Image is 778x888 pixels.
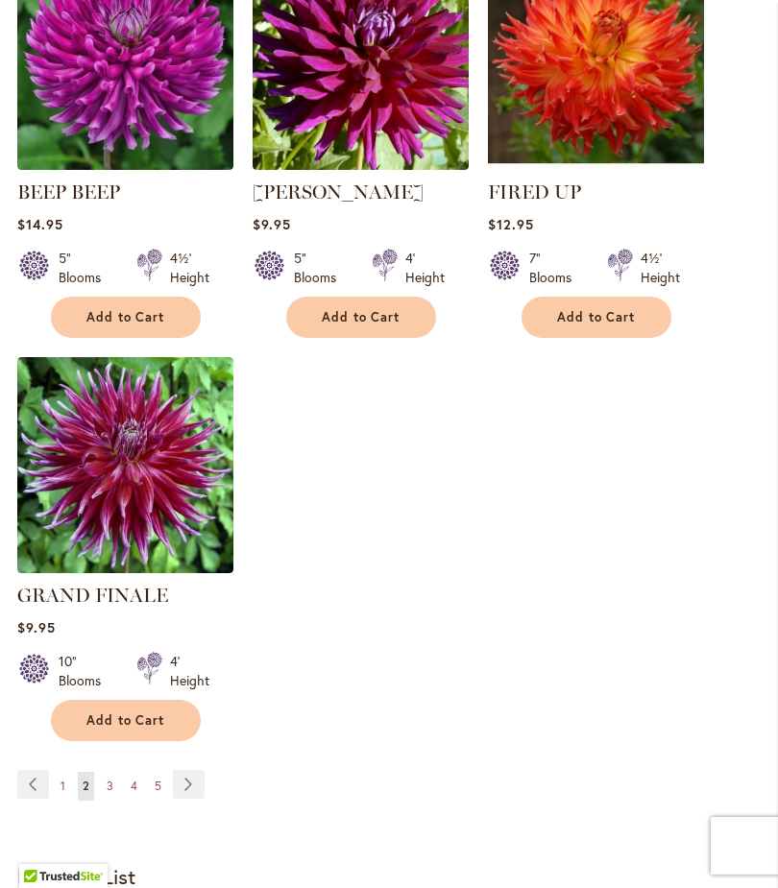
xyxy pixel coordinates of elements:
button: Add to Cart [522,297,671,338]
a: NADINE JESSIE [253,156,469,174]
span: Add to Cart [322,309,401,325]
a: GRAND FINALE [17,584,168,607]
span: 5 [155,779,161,793]
div: 10" Blooms [59,652,113,690]
a: BEEP BEEP [17,156,233,174]
span: $12.95 [488,215,534,233]
span: Add to Cart [86,309,165,325]
a: FIRED UP [488,156,704,174]
span: 2 [83,779,89,793]
a: 3 [102,772,118,801]
span: 4 [131,779,137,793]
div: 7" Blooms [529,249,584,287]
a: 1 [56,772,70,801]
a: FIRED UP [488,180,581,204]
a: BEEP BEEP [17,180,120,204]
span: $9.95 [17,618,56,636]
span: 1 [61,779,65,793]
span: $14.95 [17,215,63,233]
div: 4' Height [405,249,445,287]
div: 4½' Height [170,249,209,287]
div: 5" Blooms [294,249,349,287]
iframe: Launch Accessibility Center [14,820,68,874]
a: Grand Finale [17,559,233,577]
a: [PERSON_NAME] [253,180,424,204]
div: 4½' Height [641,249,680,287]
span: 3 [107,779,113,793]
span: $9.95 [253,215,291,233]
a: 5 [150,772,166,801]
span: Add to Cart [86,712,165,729]
button: Add to Cart [51,700,201,741]
button: Add to Cart [51,297,201,338]
a: 4 [126,772,142,801]
div: 4' Height [170,652,209,690]
div: 5" Blooms [59,249,113,287]
img: Grand Finale [17,357,233,573]
span: Add to Cart [557,309,636,325]
button: Add to Cart [286,297,436,338]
